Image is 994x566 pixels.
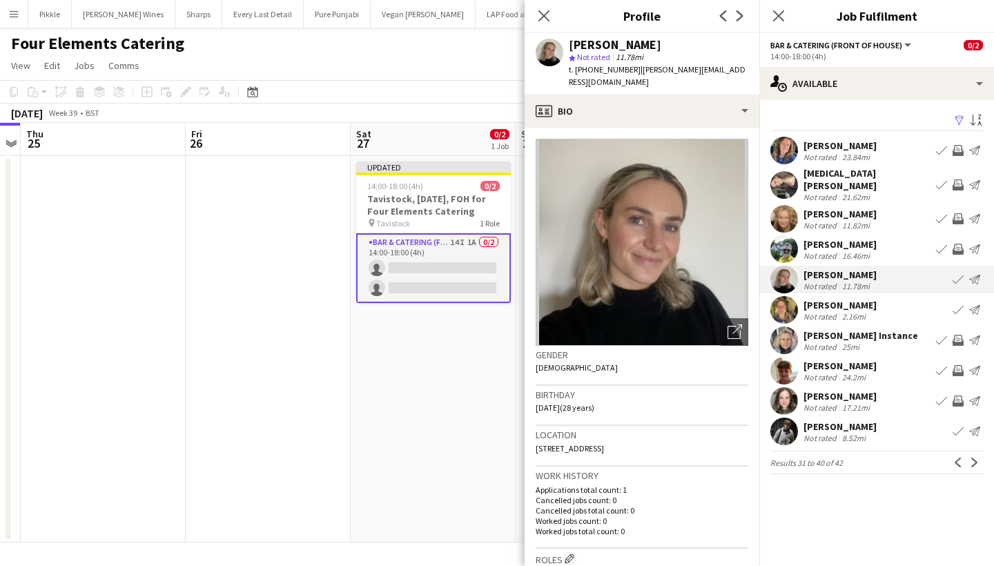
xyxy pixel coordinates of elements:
p: Cancelled jobs count: 0 [536,495,748,505]
span: [STREET_ADDRESS] [536,443,604,453]
div: 23.84mi [839,152,873,162]
span: 1 Role [480,218,500,228]
p: Worked jobs total count: 0 [536,526,748,536]
h3: Profile [525,7,759,25]
span: Sat [356,128,371,140]
button: Sharps [175,1,222,28]
span: t. [PHONE_NUMBER] [569,64,641,75]
div: Not rated [803,192,839,202]
span: 11.78mi [613,52,646,62]
div: [PERSON_NAME] [803,360,877,372]
a: Edit [39,57,66,75]
div: [PERSON_NAME] [803,269,877,281]
button: Vegan [PERSON_NAME] [371,1,476,28]
a: Comms [103,57,145,75]
div: BST [86,108,99,118]
span: Results 31 to 40 of 42 [770,458,843,468]
span: Sun [521,128,538,140]
span: 0/2 [964,40,983,50]
div: Not rated [803,311,839,322]
span: Thu [26,128,43,140]
span: [DATE] (28 years) [536,402,594,413]
span: 27 [354,135,371,151]
h3: Work history [536,469,748,482]
div: 1 Job [491,141,509,151]
div: 25mi [839,342,862,352]
button: Pure Punjabi [304,1,371,28]
button: Every Last Detail [222,1,304,28]
div: Open photos pop-in [721,318,748,346]
div: [PERSON_NAME] [803,299,877,311]
h3: Job Fulfilment [759,7,994,25]
span: Comms [108,59,139,72]
button: Pikkle [28,1,72,28]
span: View [11,59,30,72]
img: Crew avatar or photo [536,139,748,346]
button: LAP Food and Bars [476,1,563,28]
div: Not rated [803,152,839,162]
span: Not rated [577,52,610,62]
div: Not rated [803,433,839,443]
h3: Roles [536,552,748,566]
div: [PERSON_NAME] [803,390,877,402]
h3: Birthday [536,389,748,401]
div: Bio [525,95,759,128]
div: [DATE] [11,106,43,120]
div: 11.82mi [839,220,873,231]
span: 0/2 [480,181,500,191]
span: 0/2 [490,129,509,139]
div: 11.78mi [839,281,873,291]
h1: Four Elements Catering [11,33,184,54]
div: [PERSON_NAME] [569,39,661,51]
a: Jobs [68,57,100,75]
div: Updated [356,162,511,173]
div: 21.62mi [839,192,873,202]
span: 26 [189,135,202,151]
span: Tavistock [376,218,410,228]
div: Not rated [803,342,839,352]
app-card-role: Bar & Catering (Front of House)14I1A0/214:00-18:00 (4h) [356,233,511,303]
h3: Gender [536,349,748,361]
span: 25 [24,135,43,151]
div: 14:00-18:00 (4h) [770,51,983,61]
span: Jobs [74,59,95,72]
div: [PERSON_NAME] Instance [803,329,918,342]
span: | [PERSON_NAME][EMAIL_ADDRESS][DOMAIN_NAME] [569,64,745,87]
div: 16.46mi [839,251,873,261]
p: Worked jobs count: 0 [536,516,748,526]
div: [PERSON_NAME] [803,420,877,433]
div: 17.21mi [839,402,873,413]
span: [DEMOGRAPHIC_DATA] [536,362,618,373]
div: Not rated [803,220,839,231]
div: 24.2mi [839,372,868,382]
span: 14:00-18:00 (4h) [367,181,423,191]
div: 2.16mi [839,311,868,322]
div: [PERSON_NAME] [803,208,877,220]
div: 8.52mi [839,433,868,443]
div: Available [759,67,994,100]
div: Not rated [803,281,839,291]
span: Bar & Catering (Front of House) [770,40,902,50]
a: View [6,57,36,75]
span: Edit [44,59,60,72]
div: Not rated [803,251,839,261]
span: 28 [519,135,538,151]
p: Cancelled jobs total count: 0 [536,505,748,516]
button: Bar & Catering (Front of House) [770,40,913,50]
h3: Tavistock, [DATE], FOH for Four Elements Catering [356,193,511,217]
span: Week 39 [46,108,80,118]
h3: Location [536,429,748,441]
div: [MEDICAL_DATA][PERSON_NAME] [803,167,930,192]
div: Not rated [803,372,839,382]
div: [PERSON_NAME] [803,139,877,152]
p: Applications total count: 1 [536,485,748,495]
span: Fri [191,128,202,140]
app-job-card: Updated14:00-18:00 (4h)0/2Tavistock, [DATE], FOH for Four Elements Catering Tavistock1 RoleBar & ... [356,162,511,303]
div: Not rated [803,402,839,413]
div: [PERSON_NAME] [803,238,877,251]
button: [PERSON_NAME] Wines [72,1,175,28]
